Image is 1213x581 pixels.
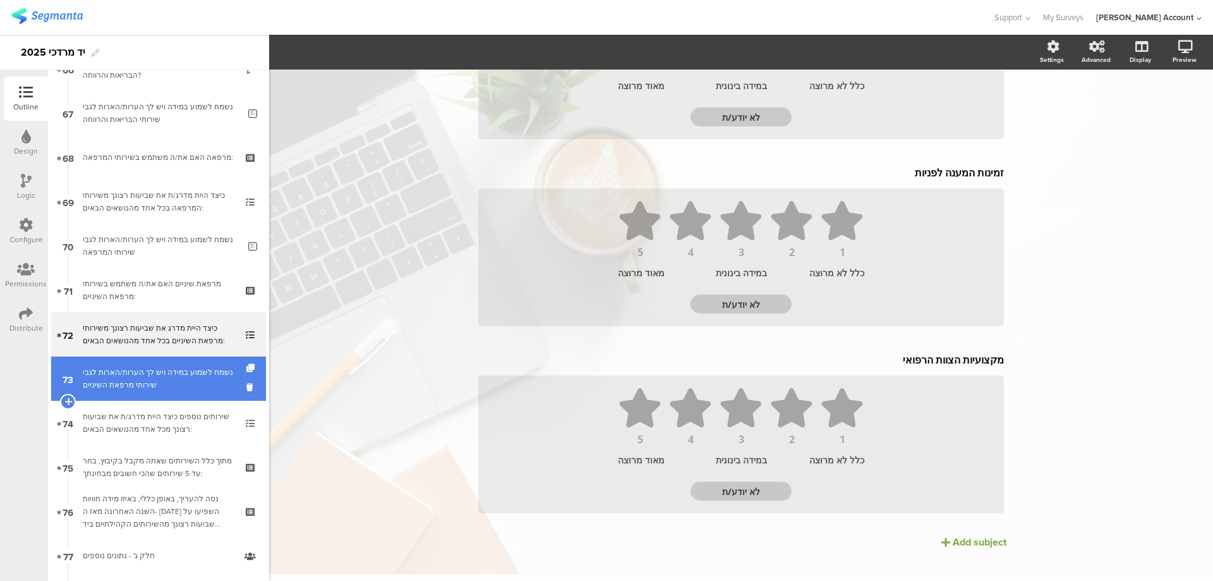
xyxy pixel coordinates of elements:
[1096,11,1193,23] div: [PERSON_NAME] Account
[51,91,266,135] a: 67 נשמח לשמוע במידה ויש לך הערות/הארות לגבי שירותי הבריאות והרווחה
[668,247,713,257] div: 4
[704,454,778,466] div: במידה בינונית
[63,372,73,386] span: 73
[719,434,763,444] div: 3
[618,267,692,279] div: מאוד מרוצה
[51,357,266,401] a: 73 נשמח לשמוע במידה ויש לך הערות/הארות לגבי שירותי מרפאת השיניים
[618,454,692,466] div: מאוד מרוצה
[9,234,43,245] div: Configure
[618,247,662,257] div: 5
[21,42,85,63] div: יד מרדכי 2025
[5,278,47,290] div: Permissions
[820,434,864,444] div: 1
[83,366,239,391] div: נשמח לשמוע במידה ויש לך הערות/הארות לגבי שירותי מרפאת השיניים
[63,150,74,164] span: 68
[64,283,73,297] span: 71
[83,189,234,214] div: כיצד היית מדרג/ת את שביעות רצונך משירותי המרפאה בכל אחד מהנושאים הבאים:
[83,410,234,436] div: שירותים נוספים כיצד היית מדרג/ת את שביעות רצונך מכל אחד מהנושאים הבאים:
[704,267,778,279] div: במידה בינונית
[51,534,266,578] a: 77 חלק ג' - נתונים נוספים
[83,492,234,530] div: נסה להעריך, באופן כללי, באיזו מידה חוויות השנה האחרונה מאז ה- 7 באוקטובר השפיעו על שביעות רצונך מ...
[83,278,234,303] div: מרפאת שיניים האם את/ה משתמש בשירותי מרפאת השיניים:
[1082,55,1111,64] div: Advanced
[719,247,763,257] div: 3
[83,322,234,347] div: כיצד היית מדרג את שביעות רצונך משירותי מרפאת השיניים בכל אחד מהנושאים הבאים:
[9,322,43,334] div: Distribute
[83,151,234,164] div: מרפאה האם את/ה משתמש בשירותי המרפאה:
[51,445,266,489] a: 75 מתוך כלל השירותים שאתה מקבל בקיבוץ, בחר עד 5 שירותים שהכי חשובים מבחינתך:
[478,166,1004,180] p: זמינות המענה לפניות
[63,505,73,518] span: 76
[14,145,38,157] div: Design
[51,401,266,445] a: 74 שירותים נוספים כיצד היית מדרג/ת את שביעות רצונך מכל אחד מהנושאים הבאים:
[83,549,234,562] div: חלק ג' - נתונים נוספים
[83,455,234,480] div: מתוך כלל השירותים שאתה מקבל בקיבוץ, בחר עד 5 שירותים שהכי חשובים מבחינתך:
[994,11,1022,23] span: Support
[51,489,266,534] a: 76 נסה להעריך, באופן כללי, באיזו מידה חוויות השנה האחרונה מאז ה- [DATE] השפיעו על שביעות רצונך מה...
[51,224,266,268] a: 70 נשמח לשמוע במידה ויש לך הערות/הארות לגבי שירותי המרפאה
[769,60,814,70] div: 2
[63,62,74,76] span: 66
[1040,55,1064,64] div: Settings
[63,239,73,253] span: 70
[941,535,1006,549] button: Add subject
[790,80,864,92] div: כלל לא מרוצה
[704,80,778,92] div: במידה בינונית
[51,268,266,312] a: 71 מרפאת שיניים האם את/ה משתמש בשירותי מרפאת השיניים:
[618,80,692,92] div: מאוד מרוצה
[246,381,257,393] i: Delete
[478,353,1004,367] p: מקצועיות הצוות הרפואי
[11,8,83,24] img: segmanta logo
[618,60,662,70] div: 5
[63,327,73,341] span: 72
[1173,55,1197,64] div: Preview
[820,60,864,70] div: 1
[769,247,814,257] div: 2
[668,434,713,444] div: 4
[83,233,239,259] div: נשמח לשמוע במידה ויש לך הערות/הארות לגבי שירותי המרפאה
[769,434,814,444] div: 2
[719,60,763,70] div: 3
[63,106,73,120] span: 67
[83,101,239,126] div: נשמח לשמוע במידה ויש לך הערות/הארות לגבי שירותי הבריאות והרווחה
[51,312,266,357] a: 72 כיצד היית מדרג את שביעות רצונך משירותי מרפאת השיניים בכל אחד מהנושאים הבאים:
[63,195,74,209] span: 69
[13,101,39,113] div: Outline
[246,364,257,372] i: Duplicate
[668,60,713,70] div: 4
[17,190,35,201] div: Logic
[790,454,864,466] div: כלל לא מרוצה
[953,535,1006,549] div: Add subject
[63,549,73,563] span: 77
[790,267,864,279] div: כלל לא מרוצה
[618,434,662,444] div: 5
[63,460,73,474] span: 75
[51,135,266,180] a: 68 מרפאה האם את/ה משתמש בשירותי המרפאה:
[820,247,864,257] div: 1
[63,416,73,430] span: 74
[51,180,266,224] a: 69 כיצד היית מדרג/ת את שביעות רצונך משירותי המרפאה בכל אחד מהנושאים הבאים:
[1130,55,1151,64] div: Display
